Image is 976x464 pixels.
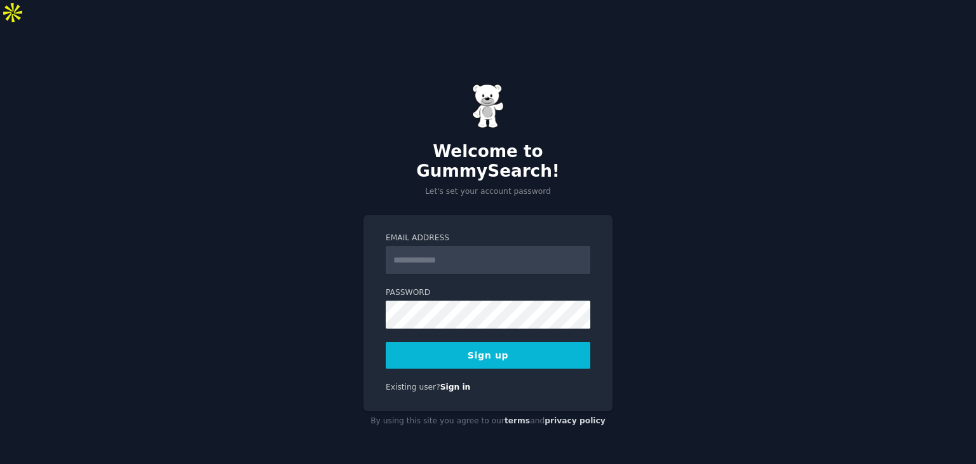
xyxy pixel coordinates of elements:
button: Sign up [386,342,590,369]
a: Sign in [440,383,471,392]
h2: Welcome to GummySearch! [363,142,613,182]
span: Existing user? [386,383,440,392]
div: By using this site you agree to our and [363,411,613,432]
label: Password [386,287,590,299]
img: Gummy Bear [472,84,504,128]
p: Let's set your account password [363,186,613,198]
a: privacy policy [545,416,606,425]
label: Email Address [386,233,590,244]
a: terms [505,416,530,425]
